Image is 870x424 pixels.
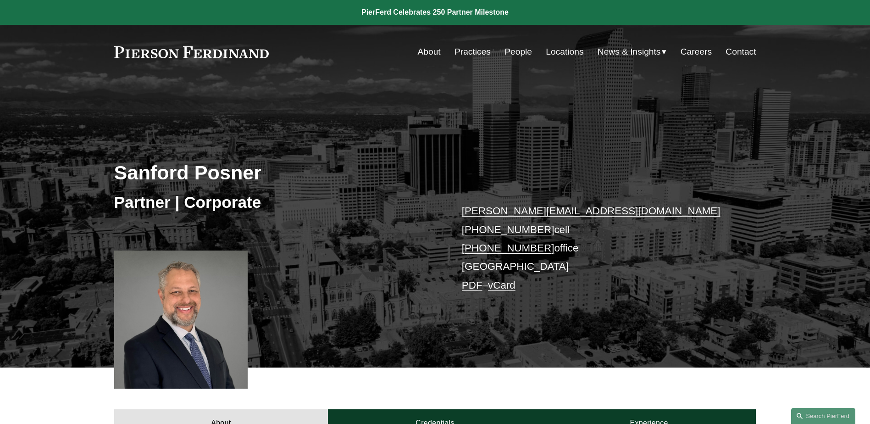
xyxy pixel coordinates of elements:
h2: Sanford Posner [114,161,435,184]
a: [PHONE_NUMBER] [462,242,554,254]
a: People [504,43,532,61]
a: About [418,43,441,61]
a: folder dropdown [598,43,667,61]
a: [PERSON_NAME][EMAIL_ADDRESS][DOMAIN_NAME] [462,205,720,217]
a: Careers [681,43,712,61]
span: News & Insights [598,44,661,60]
a: vCard [488,279,515,291]
a: Contact [726,43,756,61]
a: Locations [546,43,583,61]
a: Practices [454,43,491,61]
p: cell office [GEOGRAPHIC_DATA] – [462,202,729,295]
h3: Partner | Corporate [114,192,435,212]
a: PDF [462,279,482,291]
a: [PHONE_NUMBER] [462,224,554,235]
a: Search this site [791,408,855,424]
